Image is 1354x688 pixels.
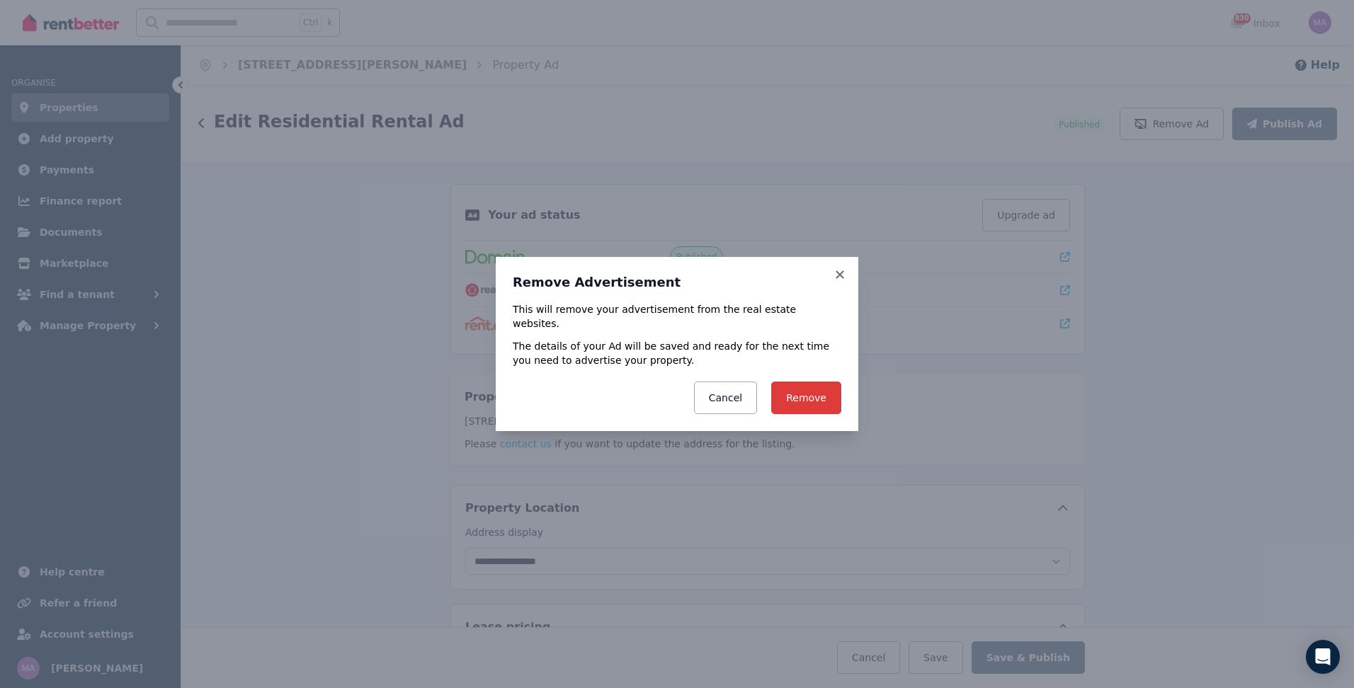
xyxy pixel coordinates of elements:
[513,274,841,291] h3: Remove Advertisement
[513,339,841,367] p: The details of your Ad will be saved and ready for the next time you need to advertise your prope...
[513,302,841,331] p: This will remove your advertisement from the real estate websites.
[771,382,841,414] button: Remove
[694,382,757,414] button: Cancel
[1306,640,1340,674] div: Open Intercom Messenger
